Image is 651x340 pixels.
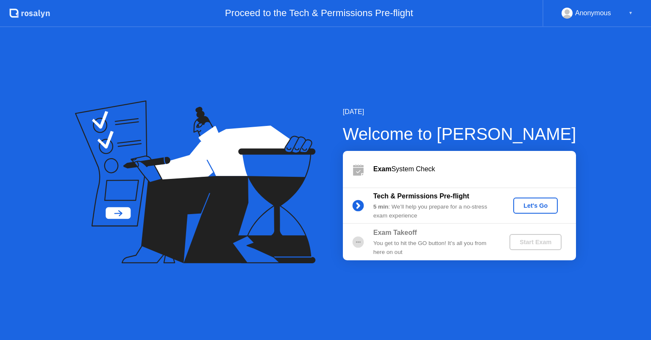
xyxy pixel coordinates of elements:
[575,8,611,19] div: Anonymous
[373,165,392,173] b: Exam
[629,8,633,19] div: ▼
[343,121,576,147] div: Welcome to [PERSON_NAME]
[373,203,495,220] div: : We’ll help you prepare for a no-stress exam experience
[513,239,558,245] div: Start Exam
[373,192,469,200] b: Tech & Permissions Pre-flight
[517,202,554,209] div: Let's Go
[343,107,576,117] div: [DATE]
[373,164,576,174] div: System Check
[373,203,389,210] b: 5 min
[373,239,495,256] div: You get to hit the GO button! It’s all you from here on out
[509,234,562,250] button: Start Exam
[373,229,417,236] b: Exam Takeoff
[513,198,558,214] button: Let's Go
